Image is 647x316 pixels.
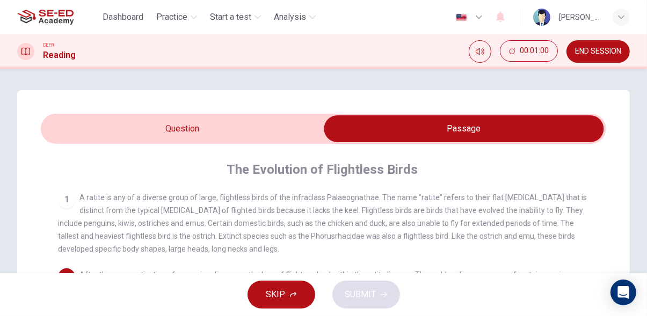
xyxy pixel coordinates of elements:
button: END SESSION [566,40,630,63]
span: Analysis [274,11,306,24]
button: SKIP [248,281,315,308]
div: Open Intercom Messenger [610,280,636,305]
img: SE-ED Academy logo [17,6,74,28]
img: en [455,13,468,21]
span: END SESSION [575,47,621,56]
img: Profile picture [533,9,550,26]
a: SE-ED Academy logo [17,6,98,28]
span: SKIP [266,287,286,302]
h1: Reading [43,49,76,62]
div: 2 [58,268,75,285]
button: Dashboard [98,8,148,27]
button: Analysis [270,8,320,27]
span: Practice [156,11,187,24]
span: A ratite is any of a diverse group of large, flightless birds of the infraclass Palaeognathae. Th... [58,193,587,253]
button: Practice [152,8,201,27]
span: Dashboard [103,11,143,24]
div: [PERSON_NAME] [559,11,600,24]
h4: The Evolution of Flightless Birds [227,161,418,178]
span: 00:01:00 [520,47,549,55]
button: 00:01:00 [500,40,558,62]
span: Start a test [210,11,251,24]
button: Start a test [206,8,265,27]
span: CEFR [43,41,54,49]
div: Hide [500,40,558,63]
div: 1 [58,191,75,208]
div: Mute [469,40,491,63]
